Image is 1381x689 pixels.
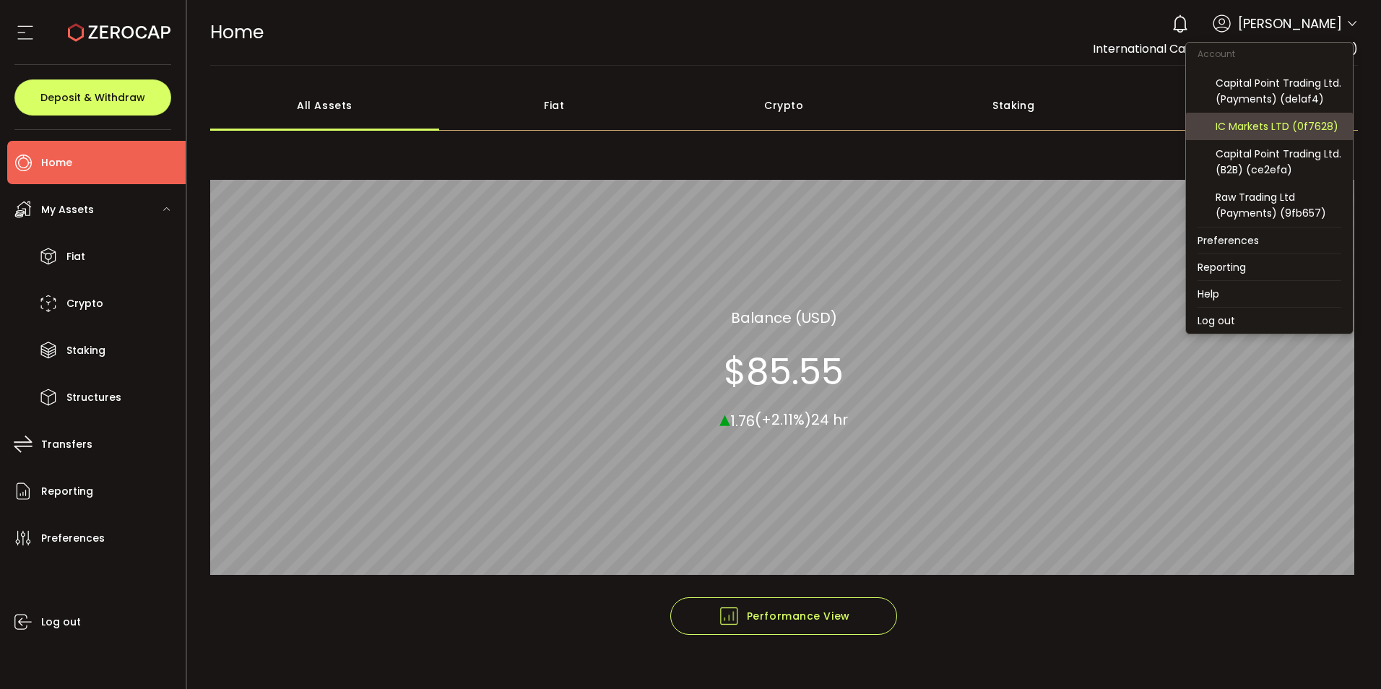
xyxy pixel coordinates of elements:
[41,612,81,633] span: Log out
[719,402,730,433] span: ▴
[1186,254,1353,280] li: Reporting
[66,387,121,408] span: Structures
[1216,146,1341,178] div: Capital Point Trading Ltd. (B2B) (ce2efa)
[41,199,94,220] span: My Assets
[1216,118,1341,134] div: IC Markets LTD (0f7628)
[41,481,93,502] span: Reporting
[41,528,105,549] span: Preferences
[66,340,105,361] span: Staking
[1186,308,1353,334] li: Log out
[41,434,92,455] span: Transfers
[669,80,899,131] div: Crypto
[1309,620,1381,689] iframe: Chat Widget
[718,605,850,627] span: Performance View
[1216,75,1341,107] div: Capital Point Trading Ltd. (Payments) (de1af4)
[730,410,755,430] span: 1.76
[1186,281,1353,307] li: Help
[439,80,669,131] div: Fiat
[66,246,85,267] span: Fiat
[670,597,897,635] button: Performance View
[731,306,837,328] section: Balance (USD)
[40,92,145,103] span: Deposit & Withdraw
[1216,189,1341,221] div: Raw Trading Ltd (Payments) (9fb657)
[724,350,844,393] section: $85.55
[1186,227,1353,253] li: Preferences
[14,79,171,116] button: Deposit & Withdraw
[811,409,848,430] span: 24 hr
[1128,80,1358,131] div: Structured Products
[66,293,103,314] span: Crypto
[210,80,440,131] div: All Assets
[1238,14,1342,33] span: [PERSON_NAME]
[1093,40,1358,57] span: International Capital Markets Pty Ltd (ab7bf8)
[755,409,811,430] span: (+2.11%)
[41,152,72,173] span: Home
[899,80,1128,131] div: Staking
[1186,48,1247,60] span: Account
[210,19,264,45] span: Home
